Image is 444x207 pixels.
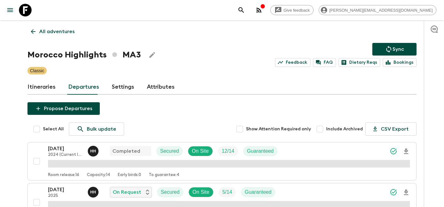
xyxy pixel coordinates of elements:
[39,28,75,35] p: All adventures
[313,58,336,67] a: FAQ
[48,173,79,178] p: Room release: 16
[118,173,141,178] p: Early birds: 0
[68,80,99,95] a: Departures
[113,188,141,196] p: On Request
[383,58,417,67] a: Bookings
[27,25,78,38] a: All adventures
[188,146,213,156] div: On Site
[27,142,417,180] button: [DATE]2024 (Current Itinerary)Hicham HadidaCompletedSecuredOn SiteTrip FillGuaranteedRoom release...
[69,122,124,136] a: Bulk update
[193,188,209,196] p: On Site
[4,4,16,16] button: menu
[245,188,272,196] p: Guaranteed
[219,187,236,197] div: Trip Fill
[112,147,140,155] p: Completed
[365,122,417,136] button: CSV Export
[48,152,83,157] p: 2024 (Current Itinerary)
[88,189,100,194] span: Hicham Hadida
[27,49,141,61] h1: Morocco Highlights MA3
[157,187,183,197] div: Secured
[326,8,436,13] span: [PERSON_NAME][EMAIL_ADDRESS][DOMAIN_NAME]
[275,58,310,67] a: Feedback
[87,125,116,133] p: Bulk update
[192,147,209,155] p: On Site
[218,146,238,156] div: Trip Fill
[326,126,363,132] span: Include Archived
[87,173,110,178] p: Capacity: 14
[48,193,83,198] p: 2025
[48,186,83,193] p: [DATE]
[43,126,64,132] span: Select All
[149,173,179,178] p: To guarantee: 4
[390,188,397,196] svg: Synced Successfully
[27,102,100,115] button: Propose Departures
[147,80,175,95] a: Attributes
[88,187,100,198] button: HH
[270,5,314,15] a: Give feedback
[156,146,183,156] div: Secured
[393,45,404,53] p: Sync
[390,147,397,155] svg: Synced Successfully
[339,58,380,67] a: Dietary Reqs
[161,188,180,196] p: Secured
[30,68,44,74] p: Classic
[402,148,410,155] svg: Download Onboarding
[146,49,159,61] button: Edit Adventure Title
[88,148,100,153] span: Hicham Hadida
[160,147,179,155] p: Secured
[48,145,83,152] p: [DATE]
[222,147,234,155] p: 12 / 14
[189,187,213,197] div: On Site
[235,4,248,16] button: search adventures
[372,43,417,56] button: Sync adventure departures to the booking engine
[402,189,410,196] svg: Download Onboarding
[319,5,436,15] div: [PERSON_NAME][EMAIL_ADDRESS][DOMAIN_NAME]
[222,188,232,196] p: 5 / 14
[246,126,311,132] span: Show Attention Required only
[247,147,274,155] p: Guaranteed
[27,80,56,95] a: Itineraries
[112,80,134,95] a: Settings
[280,8,313,13] span: Give feedback
[90,190,96,195] p: H H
